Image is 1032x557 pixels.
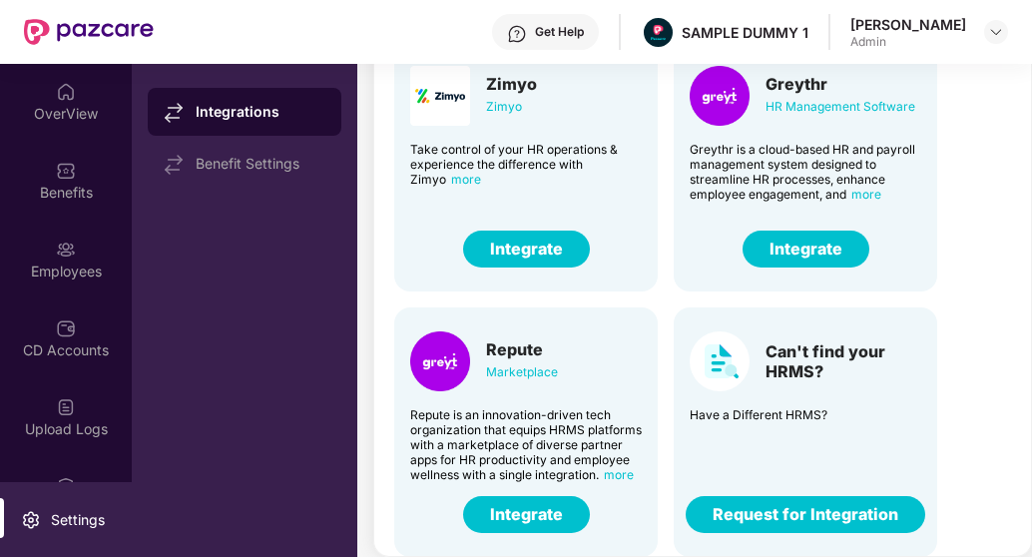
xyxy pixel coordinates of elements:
img: Card Logo [410,331,470,391]
div: Greythr [766,74,915,94]
img: svg+xml;base64,PHN2ZyBpZD0iSG9tZSIgeG1sbnM9Imh0dHA6Ly93d3cudzMub3JnLzIwMDAvc3ZnIiB3aWR0aD0iMjAiIG... [56,82,76,102]
div: Zimyo [486,74,537,94]
div: Marketplace [486,361,558,383]
div: Repute is an innovation-driven tech organization that equips HRMS platforms with a marketplace of... [410,407,642,482]
img: svg+xml;base64,PHN2ZyBpZD0iQ0RfQWNjb3VudHMiIGRhdGEtbmFtZT0iQ0QgQWNjb3VudHMiIHhtbG5zPSJodHRwOi8vd3... [56,318,76,338]
img: svg+xml;base64,PHN2ZyBpZD0iRW1wbG95ZWVzIiB4bWxucz0iaHR0cDovL3d3dy53My5vcmcvMjAwMC9zdmciIHdpZHRoPS... [56,240,76,260]
img: svg+xml;base64,PHN2ZyBpZD0iQ2xhaW0iIHhtbG5zPSJodHRwOi8vd3d3LnczLm9yZy8yMDAwL3N2ZyIgd2lkdGg9IjIwIi... [56,476,76,496]
div: Get Help [535,24,584,40]
img: svg+xml;base64,PHN2ZyB4bWxucz0iaHR0cDovL3d3dy53My5vcmcvMjAwMC9zdmciIHdpZHRoPSIxNy44MzIiIGhlaWdodD... [164,155,184,175]
div: Take control of your HR operations & experience the difference with Zimyo [410,142,642,187]
span: more [604,467,634,482]
img: svg+xml;base64,PHN2ZyB4bWxucz0iaHR0cDovL3d3dy53My5vcmcvMjAwMC9zdmciIHdpZHRoPSIxNy44MzIiIGhlaWdodD... [164,103,184,123]
img: Card Logo [690,66,750,126]
div: Benefit Settings [196,156,325,172]
img: svg+xml;base64,PHN2ZyBpZD0iQmVuZWZpdHMiIHhtbG5zPSJodHRwOi8vd3d3LnczLm9yZy8yMDAwL3N2ZyIgd2lkdGg9Ij... [56,161,76,181]
div: Admin [850,34,966,50]
img: Card Logo [690,331,750,391]
div: Can't find your HRMS? [766,341,921,381]
div: Settings [45,510,111,530]
div: Have a Different HRMS? [690,407,921,422]
img: svg+xml;base64,PHN2ZyBpZD0iVXBsb2FkX0xvZ3MiIGRhdGEtbmFtZT0iVXBsb2FkIExvZ3MiIHhtbG5zPSJodHRwOi8vd3... [56,397,76,417]
button: Integrate [463,496,590,533]
img: svg+xml;base64,PHN2ZyBpZD0iRHJvcGRvd24tMzJ4MzIiIHhtbG5zPSJodHRwOi8vd3d3LnczLm9yZy8yMDAwL3N2ZyIgd2... [988,24,1004,40]
div: SAMPLE DUMMY 1 [682,23,808,42]
button: Request for Integration [686,496,925,533]
span: more [451,172,481,187]
div: Repute [486,339,558,359]
div: Integrations [196,102,325,122]
div: [PERSON_NAME] [850,15,966,34]
img: Card Logo [410,66,470,126]
div: Greythr is a cloud-based HR and payroll management system designed to streamline HR processes, en... [690,142,921,202]
span: more [851,187,881,202]
div: HR Management Software [766,96,915,118]
img: New Pazcare Logo [24,19,154,45]
img: svg+xml;base64,PHN2ZyBpZD0iSGVscC0zMngzMiIgeG1sbnM9Imh0dHA6Ly93d3cudzMub3JnLzIwMDAvc3ZnIiB3aWR0aD... [507,24,527,44]
div: Zimyo [486,96,537,118]
img: svg+xml;base64,PHN2ZyBpZD0iU2V0dGluZy0yMHgyMCIgeG1sbnM9Imh0dHA6Ly93d3cudzMub3JnLzIwMDAvc3ZnIiB3aW... [21,510,41,530]
button: Integrate [463,231,590,268]
button: Integrate [743,231,869,268]
img: Pazcare_Alternative_logo-01-01.png [644,18,673,47]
